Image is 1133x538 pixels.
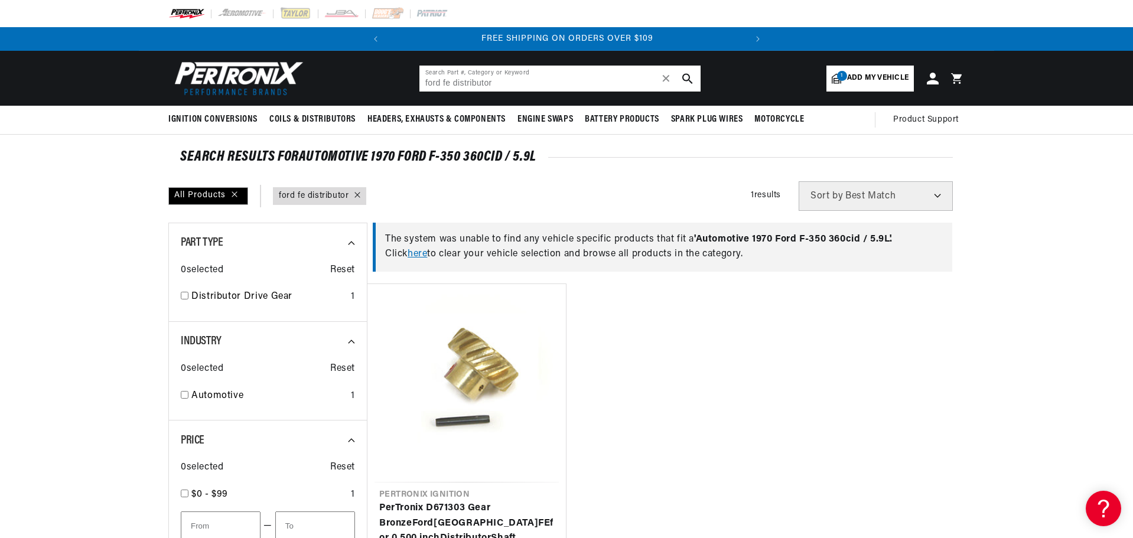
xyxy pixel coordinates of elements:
summary: Product Support [893,106,965,134]
span: Add my vehicle [847,73,909,84]
span: Coils & Distributors [269,113,356,126]
span: Reset [330,460,355,475]
div: The system was unable to find any vehicle specific products that fit a Click to clear your vehicl... [373,223,952,272]
span: Spark Plug Wires [671,113,743,126]
summary: Coils & Distributors [263,106,362,133]
summary: Ignition Conversions [168,106,263,133]
div: 1 [351,487,355,503]
div: All Products [168,187,248,205]
span: ' Automotive 1970 Ford F-350 360cid / 5.9L '. [694,234,893,244]
a: here [408,249,427,259]
span: 1 [837,71,847,81]
span: 0 selected [181,361,223,377]
img: Pertronix [168,58,304,99]
a: Distributor Drive Gear [191,289,346,305]
summary: Battery Products [579,106,665,133]
span: FREE SHIPPING ON ORDERS OVER $109 [481,34,653,43]
div: 2 of 2 [388,32,747,45]
span: Industry [181,335,222,347]
span: — [263,519,272,534]
slideshow-component: Translation missing: en.sections.announcements.announcement_bar [139,27,994,51]
summary: Motorcycle [748,106,810,133]
span: Price [181,435,204,446]
span: Engine Swaps [517,113,573,126]
summary: Engine Swaps [512,106,579,133]
span: Reset [330,361,355,377]
summary: Headers, Exhausts & Components [362,106,512,133]
a: Automotive [191,389,346,404]
button: search button [675,66,701,92]
span: Ignition Conversions [168,113,258,126]
button: Translation missing: en.sections.announcements.next_announcement [746,27,770,51]
span: 0 selected [181,263,223,278]
a: ford fe distributor [279,190,349,203]
select: Sort by [799,181,953,211]
a: 1Add my vehicle [826,66,914,92]
span: Reset [330,263,355,278]
span: Motorcycle [754,113,804,126]
div: 1 [351,389,355,404]
span: 0 selected [181,460,223,475]
div: SEARCH RESULTS FOR Automotive 1970 Ford F-350 360cid / 5.9L [180,151,953,163]
div: 1 [351,289,355,305]
summary: Spark Plug Wires [665,106,749,133]
span: Part Type [181,237,223,249]
span: 1 results [751,191,781,200]
div: Announcement [388,32,747,45]
button: Translation missing: en.sections.announcements.previous_announcement [364,27,388,51]
span: Sort by [810,191,843,201]
span: Headers, Exhausts & Components [367,113,506,126]
span: Battery Products [585,113,659,126]
input: Search Part #, Category or Keyword [419,66,701,92]
span: Product Support [893,113,959,126]
span: $0 - $99 [191,490,228,499]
